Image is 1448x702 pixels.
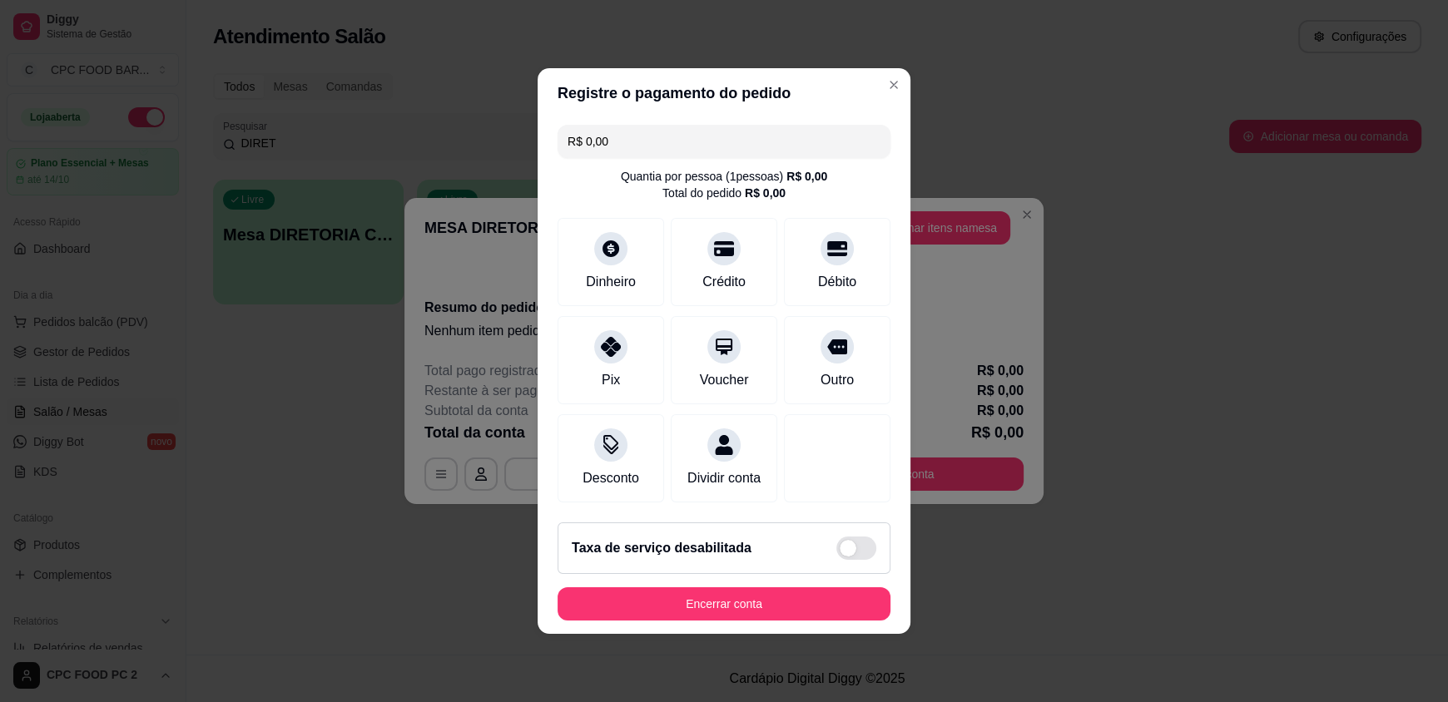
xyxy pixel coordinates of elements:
[818,272,856,292] div: Débito
[572,538,751,558] h2: Taxa de serviço desabilitada
[586,272,636,292] div: Dinheiro
[568,125,880,158] input: Ex.: hambúrguer de cordeiro
[687,468,761,488] div: Dividir conta
[583,468,639,488] div: Desconto
[702,272,746,292] div: Crédito
[538,68,910,118] header: Registre o pagamento do pedido
[880,72,907,98] button: Close
[662,185,786,201] div: Total do pedido
[621,168,827,185] div: Quantia por pessoa ( 1 pessoas)
[786,168,827,185] div: R$ 0,00
[700,370,749,390] div: Voucher
[745,185,786,201] div: R$ 0,00
[821,370,854,390] div: Outro
[602,370,620,390] div: Pix
[558,587,890,620] button: Encerrar conta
